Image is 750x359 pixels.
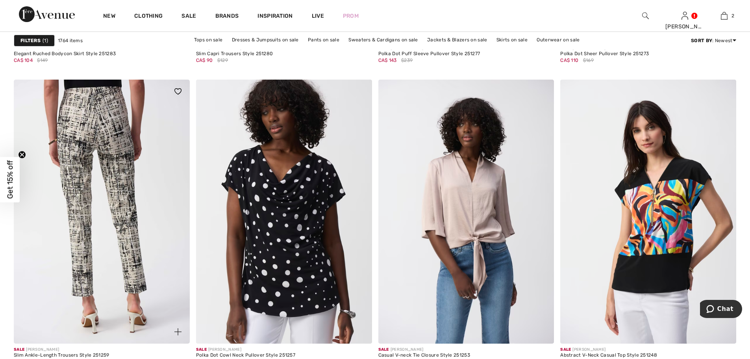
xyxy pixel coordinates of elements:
[14,353,109,358] div: Slim Ankle-Length Trousers Style 251259
[378,51,480,57] div: Polka Dot Puff Sleeve Pullover Style 251277
[181,13,196,21] a: Sale
[378,46,389,50] span: Sale
[642,11,649,20] img: search the website
[14,51,116,57] div: Elegant Ruched Bodycon Skirt Style 251283
[533,35,583,45] a: Outerwear on sale
[196,58,213,63] span: CA$ 90
[196,347,295,353] div: [PERSON_NAME]
[19,6,75,22] img: 1ère Avenue
[560,58,578,63] span: CA$ 110
[731,12,734,19] span: 2
[423,35,491,45] a: Jackets & Blazers on sale
[20,37,41,44] strong: Filters
[560,347,657,353] div: [PERSON_NAME]
[14,80,190,344] a: Slim Ankle-Length Trousers Style 251259. Vanilla/Multi
[228,35,303,45] a: Dresses & Jumpsuits on sale
[257,13,293,21] span: Inspiration
[134,13,163,21] a: Clothing
[378,80,554,344] img: Casual V-neck Tie Closure Style 251253. Parchment
[196,80,372,344] img: Polka Dot Cowl Neck Pullover Style 251257. Black/Vanilla
[691,38,712,43] strong: Sort By
[691,37,736,44] div: : Newest
[14,46,24,50] span: Sale
[378,58,397,63] span: CA$ 143
[14,347,24,352] span: Sale
[103,13,115,21] a: New
[378,347,389,352] span: Sale
[560,80,736,344] img: Abstract V-Neck Casual Top Style 251248. Black/Multi
[190,35,227,45] a: Tops on sale
[378,347,470,353] div: [PERSON_NAME]
[665,22,704,31] div: [PERSON_NAME]
[560,347,571,352] span: Sale
[560,51,649,57] div: Polka Dot Sheer Pullover Style 251273
[215,13,239,21] a: Brands
[312,12,324,20] a: Live
[583,57,594,64] span: $169
[493,35,531,45] a: Skirts on sale
[196,51,273,57] div: Slim Capri Trousers Style 251280
[37,57,48,64] span: $149
[196,347,207,352] span: Sale
[681,11,688,20] img: My Info
[6,160,15,199] span: Get 15% off
[43,37,48,44] span: 1
[344,35,422,45] a: Sweaters & Cardigans on sale
[681,12,688,19] a: Sign In
[705,11,743,20] a: 2
[18,151,26,158] button: Close teaser
[378,353,470,358] div: Casual V-neck Tie Closure Style 251253
[721,11,728,20] img: My Bag
[174,328,181,335] img: plus_v2.svg
[14,347,109,353] div: [PERSON_NAME]
[560,46,571,50] span: Sale
[304,35,343,45] a: Pants on sale
[196,353,295,358] div: Polka Dot Cowl Neck Pullover Style 251257
[174,88,181,95] img: heart_black_full.svg
[58,37,83,44] span: 1764 items
[700,300,742,320] iframe: Opens a widget where you can chat to one of our agents
[343,12,359,20] a: Prom
[401,57,413,64] span: $239
[14,58,33,63] span: CA$ 104
[196,46,207,50] span: Sale
[217,57,228,64] span: $129
[560,353,657,358] div: Abstract V-Neck Casual Top Style 251248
